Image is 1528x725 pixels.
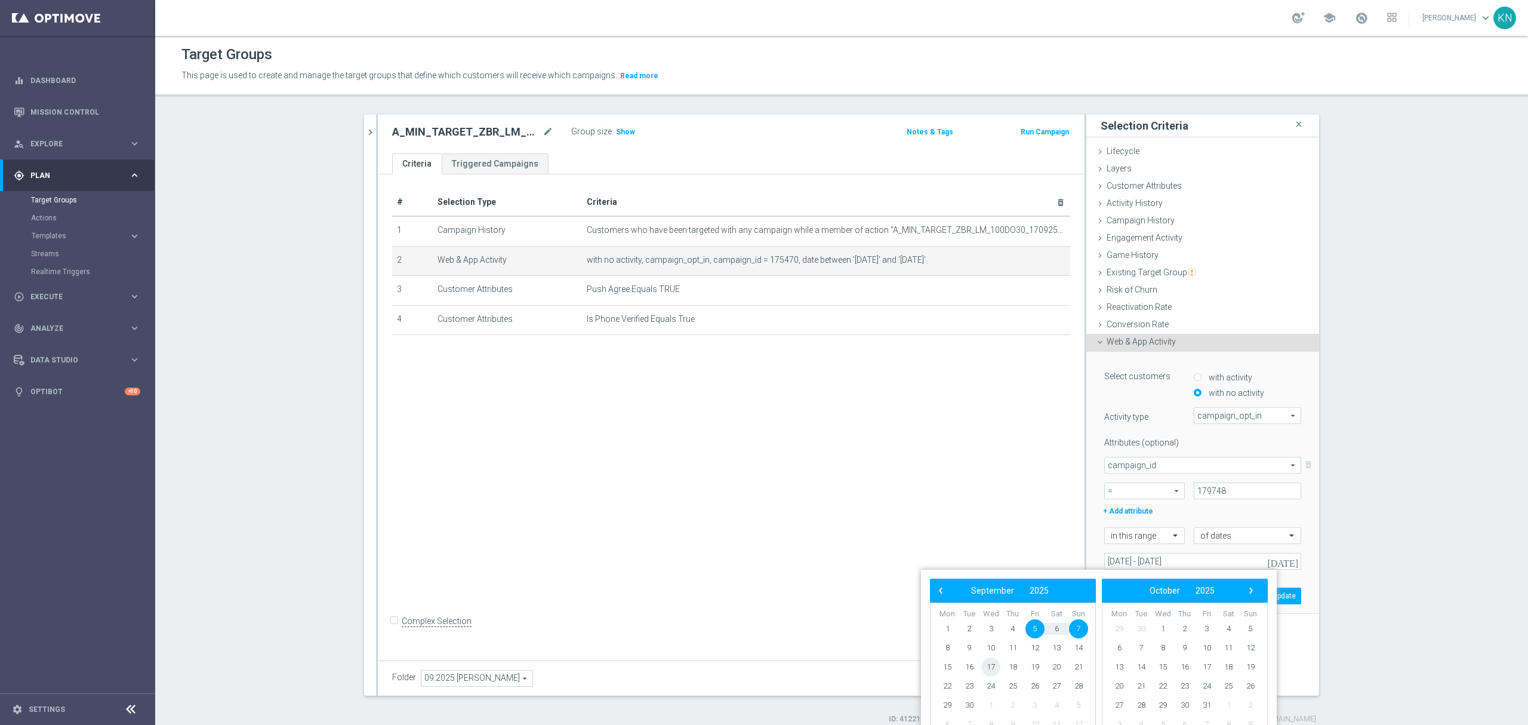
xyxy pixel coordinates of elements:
[1110,638,1129,658] span: 6
[963,583,1022,598] button: September
[981,677,1000,696] span: 24
[1069,658,1088,677] span: 21
[1206,372,1252,383] label: with activity
[14,386,24,397] i: lightbulb
[1132,638,1151,658] span: 7
[14,75,24,86] i: equalizer
[14,170,129,181] div: Plan
[1002,609,1024,619] th: weekday
[1069,696,1088,715] span: 5
[13,139,141,149] button: person_search Explore keyboard_arrow_right
[14,139,129,149] div: Explore
[129,354,140,365] i: keyboard_arrow_right
[1069,619,1088,638] span: 7
[1194,527,1301,544] ng-select: of dates
[1243,583,1259,598] button: ›
[129,322,140,334] i: keyboard_arrow_right
[1108,609,1130,619] th: weekday
[981,658,1000,677] span: 17
[1197,638,1216,658] span: 10
[14,96,140,128] div: Mission Control
[933,583,948,598] button: ‹
[1241,677,1260,696] span: 26
[31,245,154,263] div: Streams
[1197,696,1216,715] span: 31
[960,696,979,715] span: 30
[1101,119,1188,133] h3: Selection Criteria
[30,357,129,364] span: Data Studio
[13,387,141,397] div: lightbulb Optibot +10
[30,293,129,300] span: Execute
[936,609,959,619] th: weekday
[442,153,549,174] a: Triggered Campaigns
[31,227,154,245] div: Templates
[392,153,442,174] a: Criteria
[433,276,582,306] td: Customer Attributes
[1197,619,1216,638] span: 3
[1323,11,1336,24] span: school
[1110,658,1129,677] span: 13
[1142,583,1188,598] button: October
[1047,638,1066,658] span: 13
[1022,583,1056,598] button: 2025
[1152,609,1174,619] th: weekday
[1107,216,1175,225] span: Campaign History
[619,69,660,82] button: Read more
[1107,146,1139,156] span: Lifecycle
[1153,677,1172,696] span: 22
[1025,696,1045,715] span: 3
[1219,638,1238,658] span: 11
[1107,337,1176,346] span: Web & App Activity
[1196,609,1218,619] th: weekday
[938,638,957,658] span: 8
[1003,677,1022,696] span: 25
[587,197,617,207] span: Criteria
[13,76,141,85] button: equalizer Dashboard
[365,127,376,138] i: chevron_right
[933,583,1087,598] bs-datepicker-navigation-view: ​ ​ ​
[1110,677,1129,696] span: 20
[1024,609,1046,619] th: weekday
[14,291,24,302] i: play_circle_outline
[1025,638,1045,658] span: 12
[1003,696,1022,715] span: 2
[1019,125,1070,139] button: Run Campaign
[612,127,614,137] label: :
[14,64,140,96] div: Dashboard
[1107,164,1132,173] span: Layers
[32,232,117,239] span: Templates
[433,189,582,216] th: Selection Type
[960,619,979,638] span: 2
[1025,677,1045,696] span: 26
[1197,658,1216,677] span: 17
[938,677,957,696] span: 22
[129,291,140,302] i: keyboard_arrow_right
[31,249,124,259] a: Streams
[13,355,141,365] button: Data Studio keyboard_arrow_right
[1107,285,1157,294] span: Risk of Churn
[13,324,141,333] button: track_changes Analyze keyboard_arrow_right
[30,172,129,179] span: Plan
[1067,609,1089,619] th: weekday
[616,128,635,136] span: Show
[1267,556,1299,567] i: [DATE]
[14,139,24,149] i: person_search
[1241,658,1260,677] span: 19
[433,216,582,246] td: Campaign History
[1219,677,1238,696] span: 25
[392,276,433,306] td: 3
[1110,696,1129,715] span: 27
[1095,407,1185,422] label: Activity type
[981,638,1000,658] span: 10
[1104,553,1301,570] input: Select date range
[1132,658,1151,677] span: 14
[1107,233,1182,242] span: Engagement Activity
[13,171,141,180] button: gps_fixed Plan keyboard_arrow_right
[1174,609,1196,619] th: weekday
[13,107,141,117] div: Mission Control
[889,714,920,724] label: ID: 41221
[1107,320,1169,329] span: Conversion Rate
